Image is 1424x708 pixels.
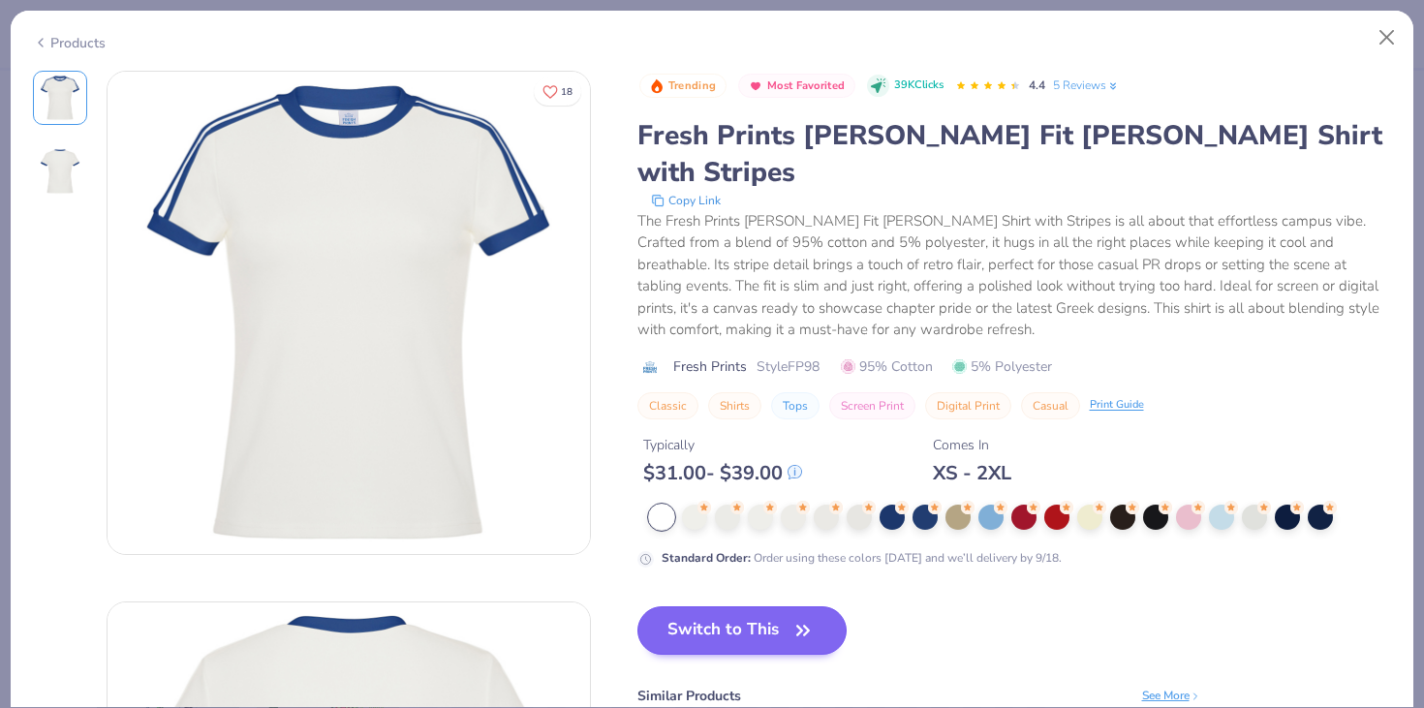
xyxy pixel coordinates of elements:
[933,435,1011,455] div: Comes In
[37,75,83,121] img: Front
[1053,77,1120,94] a: 5 Reviews
[33,33,106,53] div: Products
[673,356,747,377] span: Fresh Prints
[841,356,933,377] span: 95% Cotton
[767,80,845,91] span: Most Favorited
[649,78,665,94] img: Trending sort
[1029,77,1045,93] span: 4.4
[925,392,1011,419] button: Digital Print
[561,87,573,97] span: 18
[894,77,944,94] span: 39K Clicks
[643,435,802,455] div: Typically
[637,686,741,706] div: Similar Products
[37,148,83,195] img: Back
[643,461,802,485] div: $ 31.00 - $ 39.00
[1021,392,1080,419] button: Casual
[639,74,727,99] button: Badge Button
[637,392,698,419] button: Classic
[933,461,1011,485] div: XS - 2XL
[829,392,915,419] button: Screen Print
[637,117,1392,191] div: Fresh Prints [PERSON_NAME] Fit [PERSON_NAME] Shirt with Stripes
[637,210,1392,341] div: The Fresh Prints [PERSON_NAME] Fit [PERSON_NAME] Shirt with Stripes is all about that effortless ...
[1369,19,1406,56] button: Close
[108,72,590,554] img: Front
[645,191,727,210] button: copy to clipboard
[1142,687,1201,704] div: See More
[637,606,848,655] button: Switch to This
[738,74,855,99] button: Badge Button
[955,71,1021,102] div: 4.4 Stars
[748,78,763,94] img: Most Favorited sort
[1090,397,1144,414] div: Print Guide
[708,392,761,419] button: Shirts
[662,549,1062,567] div: Order using these colors [DATE] and we’ll delivery by 9/18.
[534,77,581,106] button: Like
[952,356,1052,377] span: 5% Polyester
[771,392,820,419] button: Tops
[637,359,664,375] img: brand logo
[662,550,751,566] strong: Standard Order :
[757,356,820,377] span: Style FP98
[668,80,716,91] span: Trending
